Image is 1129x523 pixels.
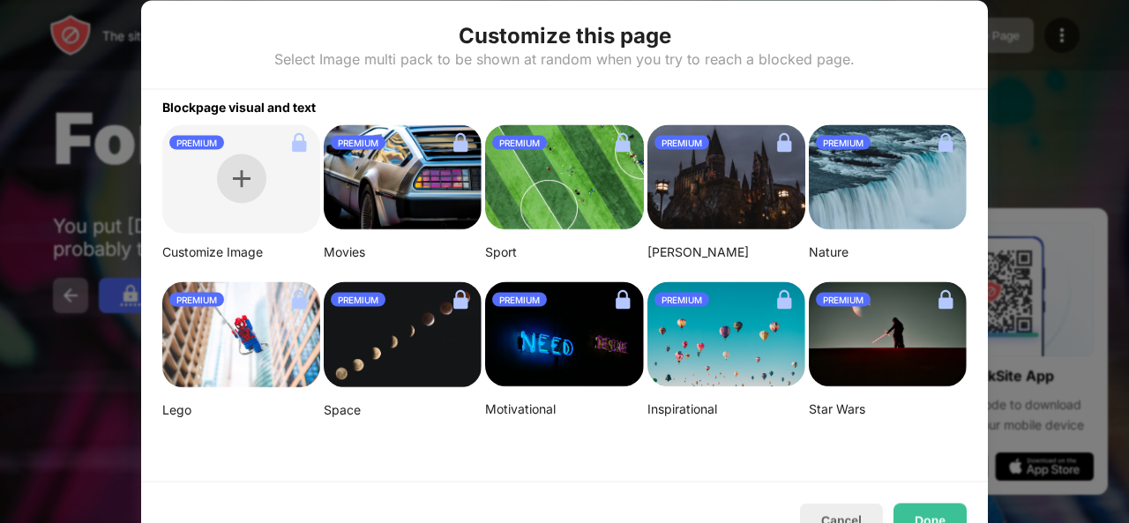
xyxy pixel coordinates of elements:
div: PREMIUM [492,135,547,149]
div: Select Image multi pack to be shown at random when you try to reach a blocked page. [274,49,855,67]
div: Space [324,402,482,418]
img: lock.svg [609,128,637,156]
div: PREMIUM [816,135,871,149]
div: Movies [324,244,482,260]
div: Sport [485,244,643,260]
img: aditya-chinchure-LtHTe32r_nA-unsplash.png [809,124,967,230]
div: PREMIUM [492,292,547,306]
img: image-22-small.png [809,281,967,387]
div: Lego [162,401,320,417]
div: PREMIUM [654,135,709,149]
div: PREMIUM [816,292,871,306]
img: image-26.png [324,124,482,230]
img: lock.svg [931,128,960,156]
div: PREMIUM [169,135,224,149]
div: PREMIUM [169,292,224,306]
img: lock.svg [446,285,475,313]
img: jeff-wang-p2y4T4bFws4-unsplash-small.png [485,124,643,230]
div: Customize this page [459,21,671,49]
img: lock.svg [609,285,637,313]
img: lock.svg [285,285,313,313]
img: ian-dooley-DuBNA1QMpPA-unsplash-small.png [647,281,805,387]
div: Blockpage visual and text [141,89,988,114]
img: lock.svg [446,128,475,156]
img: aditya-vyas-5qUJfO4NU4o-unsplash-small.png [647,124,805,230]
div: Motivational [485,401,643,417]
div: PREMIUM [654,292,709,306]
div: PREMIUM [331,292,385,306]
img: plus.svg [233,170,250,188]
img: mehdi-messrro-gIpJwuHVwt0-unsplash-small.png [162,281,320,387]
div: [PERSON_NAME] [647,244,805,260]
img: lock.svg [770,128,798,156]
div: Inspirational [647,401,805,417]
img: alexis-fauvet-qfWf9Muwp-c-unsplash-small.png [485,281,643,387]
div: Star Wars [809,401,967,417]
img: lock.svg [931,285,960,313]
img: lock.svg [285,128,313,156]
div: Customize Image [162,244,320,260]
div: PREMIUM [331,135,385,149]
div: Nature [809,244,967,260]
img: linda-xu-KsomZsgjLSA-unsplash.png [324,281,482,388]
img: lock.svg [770,285,798,313]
